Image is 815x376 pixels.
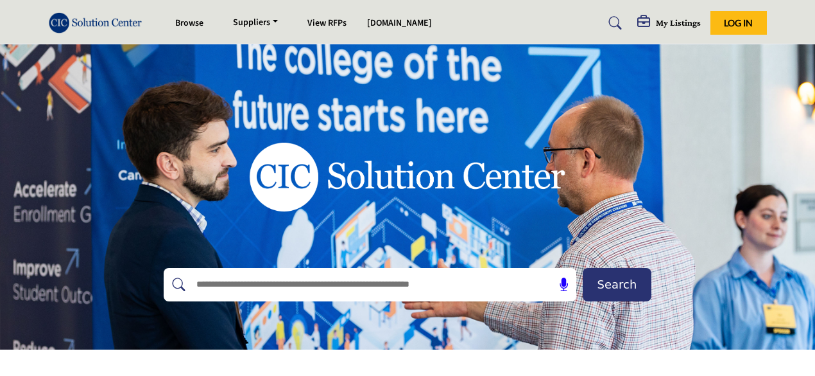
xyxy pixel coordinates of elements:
span: Log In [724,17,753,28]
a: Suppliers [224,14,287,32]
a: Browse [175,17,203,30]
img: image [205,93,610,260]
button: Log In [710,11,767,35]
a: [DOMAIN_NAME] [367,17,432,30]
img: Site Logo [49,12,149,33]
span: Search [597,276,637,293]
h5: My Listings [656,17,701,28]
div: My Listings [637,15,701,31]
button: Search [583,268,651,301]
a: Search [596,13,630,33]
a: View RFPs [307,17,347,30]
